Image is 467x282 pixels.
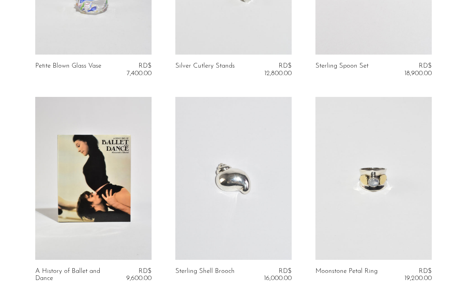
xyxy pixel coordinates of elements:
[315,62,368,77] a: Sterling Spoon Set
[264,268,292,282] span: RD$ 16,000.00
[175,62,235,77] a: Silver Cutlery Stands
[126,268,152,282] span: RD$ 9,600.00
[264,62,292,76] span: RD$ 12,800.00
[404,62,432,76] span: RD$ 18,900.00
[35,62,101,77] a: Petite Blown Glass Vase
[404,268,432,282] span: RD$ 19,200.00
[127,62,152,76] span: RD$ 7,400.00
